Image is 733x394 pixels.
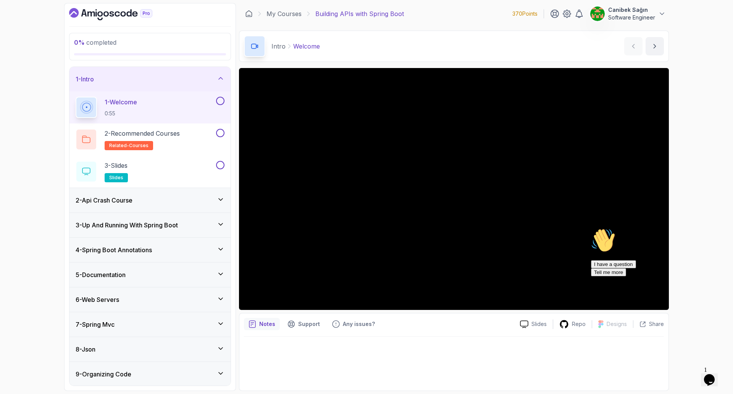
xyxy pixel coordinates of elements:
[259,320,275,328] p: Notes
[74,39,85,46] span: 0 %
[76,320,115,329] h3: 7 - Spring Mvc
[76,161,224,182] button: 3-Slidesslides
[3,3,27,28] img: :wave:
[109,143,149,149] span: related-courses
[76,196,132,205] h3: 2 - Api Crash Course
[105,97,137,107] p: 1 - Welcome
[244,318,280,330] button: notes button
[239,68,669,310] iframe: 1 - Hi
[293,42,320,51] p: Welcome
[69,238,231,262] button: 4-Spring Boot Annotations
[3,43,38,51] button: Tell me more
[69,8,170,20] a: Dashboard
[69,362,231,386] button: 9-Organizing Code
[590,6,666,21] button: user profile imageCanibek SağınSoftware Engineer
[69,213,231,237] button: 3-Up And Running With Spring Boot
[608,6,655,14] p: Canibek Sağın
[512,10,538,18] p: 370 Points
[531,320,547,328] p: Slides
[76,97,224,118] button: 1-Welcome0:55
[76,295,119,304] h3: 6 - Web Servers
[514,320,553,328] a: Slides
[69,337,231,362] button: 8-Json
[343,320,375,328] p: Any issues?
[3,23,76,29] span: Hi! How can we help?
[328,318,379,330] button: Feedback button
[76,221,178,230] h3: 3 - Up And Running With Spring Boot
[76,75,94,84] h3: 1 - Intro
[69,188,231,212] button: 2-Api Crash Course
[109,175,123,181] span: slides
[701,363,725,386] iframe: chat widget
[3,3,140,51] div: 👋Hi! How can we help?I have a questionTell me more
[105,110,137,117] p: 0:55
[105,161,128,170] p: 3 - Slides
[624,37,643,55] button: previous content
[266,9,302,18] a: My Courses
[283,318,325,330] button: Support button
[69,263,231,287] button: 5-Documentation
[105,129,180,138] p: 2 - Recommended Courses
[298,320,320,328] p: Support
[271,42,286,51] p: Intro
[74,39,116,46] span: completed
[76,345,95,354] h3: 8 - Json
[76,270,126,279] h3: 5 - Documentation
[553,319,592,329] a: Repo
[3,35,48,43] button: I have a question
[646,37,664,55] button: next content
[69,287,231,312] button: 6-Web Servers
[69,312,231,337] button: 7-Spring Mvc
[76,370,131,379] h3: 9 - Organizing Code
[76,245,152,255] h3: 4 - Spring Boot Annotations
[245,10,253,18] a: Dashboard
[588,225,725,360] iframe: chat widget
[76,129,224,150] button: 2-Recommended Coursesrelated-courses
[315,9,404,18] p: Building APIs with Spring Boot
[572,320,586,328] p: Repo
[590,6,605,21] img: user profile image
[69,67,231,91] button: 1-Intro
[608,14,655,21] p: Software Engineer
